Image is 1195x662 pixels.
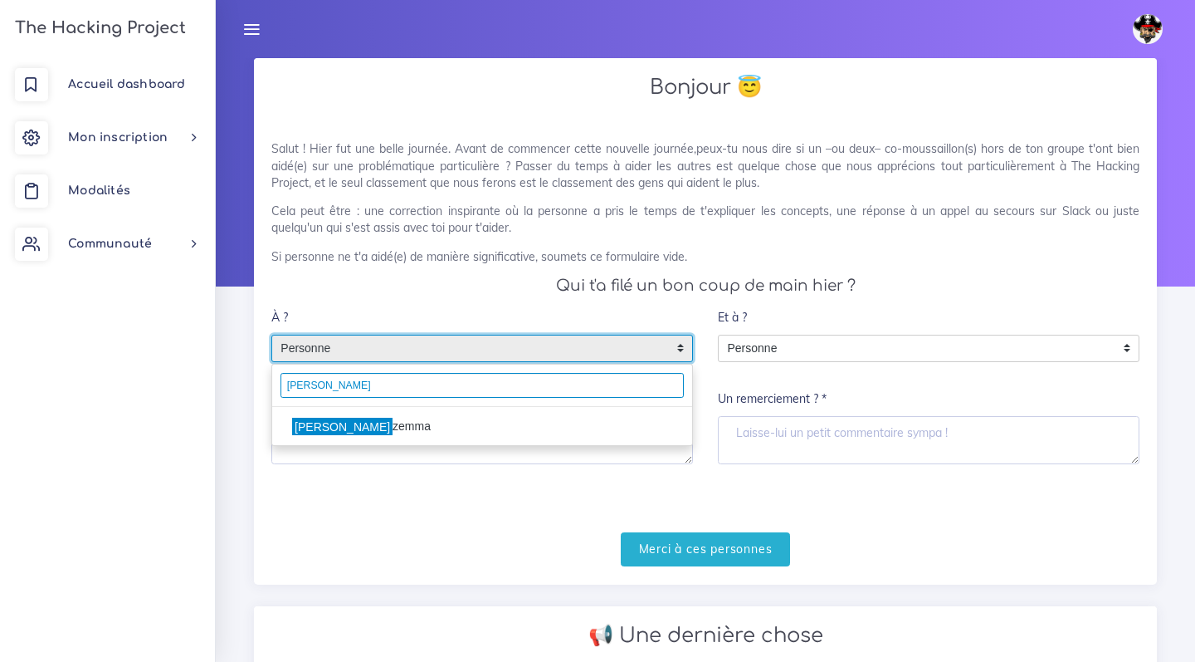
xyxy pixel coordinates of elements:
[68,238,152,250] span: Communauté
[68,78,185,91] span: Accueil dashboard
[621,532,791,566] input: Merci à ces personnes
[272,414,692,440] li: zemma
[271,301,288,335] label: À ?
[68,131,168,144] span: Mon inscription
[271,140,1139,191] p: Salut ! Hier fut une belle journée. Avant de commencer cette nouvelle journée,peux-tu nous dire s...
[271,624,1139,648] h2: 📢 Une dernière chose
[272,336,667,362] span: Personne
[718,301,747,335] label: Et à ?
[10,19,186,37] h3: The Hacking Project
[271,277,1139,295] h4: Qui t'a filé un bon coup de main hier ?
[68,184,130,197] span: Modalités
[719,336,1114,362] span: Personne
[271,203,1139,237] p: Cela peut être : une correction inspirante où la personne a pris le temps de t'expliquer les conc...
[271,248,1139,265] p: Si personne ne t'a aidé(e) de manière significative, soumets ce formulaire vide.
[1133,14,1163,44] img: avatar
[271,76,1139,100] h2: Bonjour 😇
[292,418,393,436] mark: [PERSON_NAME]
[718,383,827,417] label: Un remerciement ? *
[280,373,684,398] input: écrivez 3 charactères minimum pour afficher les résultats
